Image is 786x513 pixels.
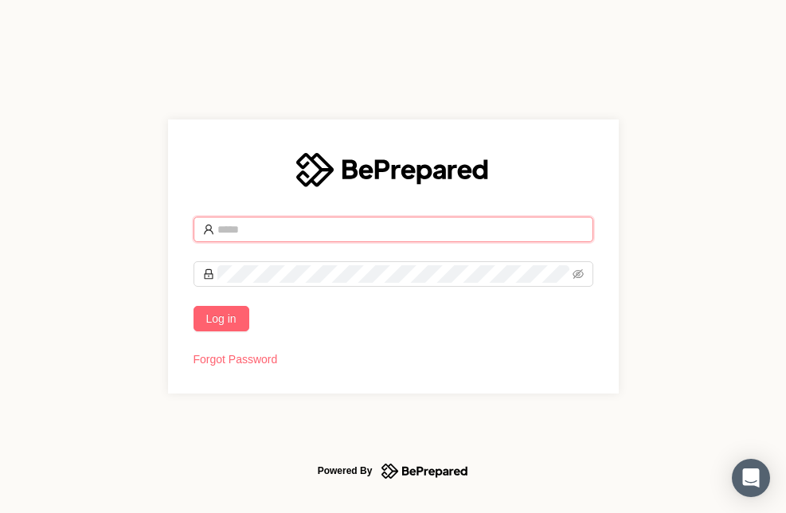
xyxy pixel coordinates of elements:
[203,224,214,235] span: user
[573,268,584,280] span: eye-invisible
[318,461,373,480] div: Powered By
[206,310,237,327] span: Log in
[203,268,214,280] span: lock
[194,306,249,331] button: Log in
[194,353,278,366] a: Forgot Password
[732,459,770,497] div: Open Intercom Messenger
